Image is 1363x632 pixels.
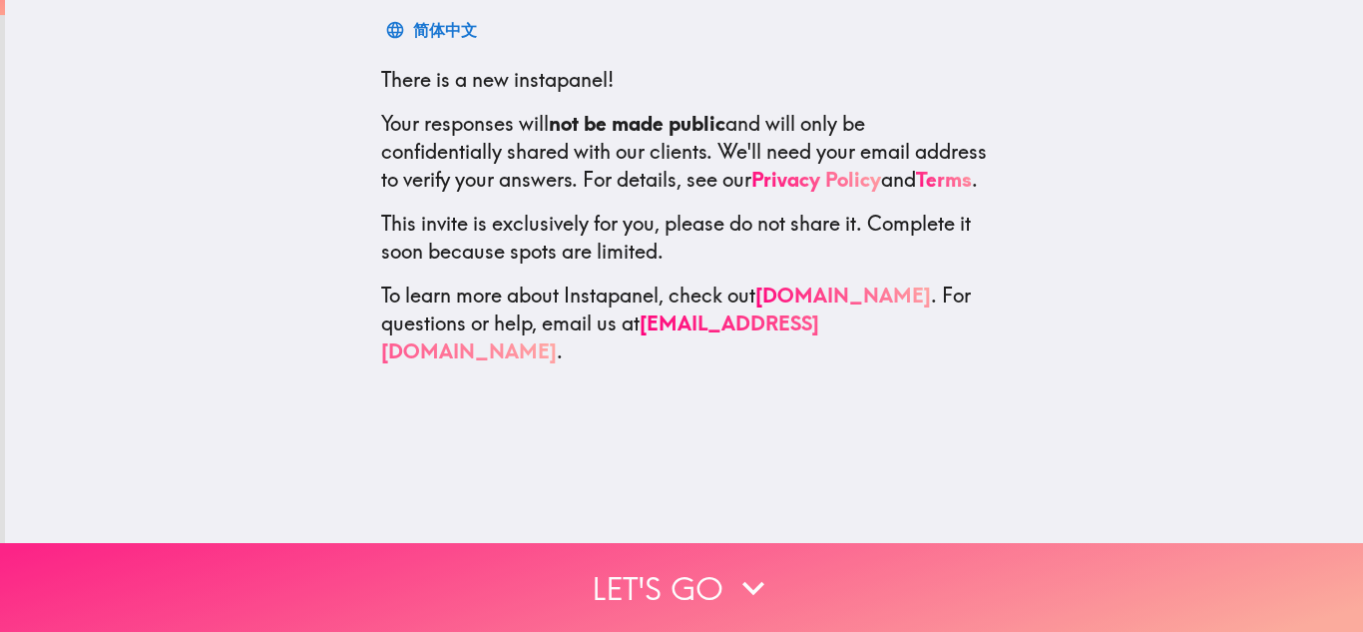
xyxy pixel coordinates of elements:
[381,311,819,363] a: [EMAIL_ADDRESS][DOMAIN_NAME]
[381,210,988,266] p: This invite is exclusively for you, please do not share it. Complete it soon because spots are li...
[549,111,725,136] b: not be made public
[381,282,988,365] p: To learn more about Instapanel, check out . For questions or help, email us at .
[381,10,485,50] button: 简体中文
[755,283,931,308] a: [DOMAIN_NAME]
[751,167,881,192] a: Privacy Policy
[381,110,988,194] p: Your responses will and will only be confidentially shared with our clients. We'll need your emai...
[381,67,614,92] span: There is a new instapanel!
[413,16,477,44] div: 简体中文
[916,167,972,192] a: Terms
